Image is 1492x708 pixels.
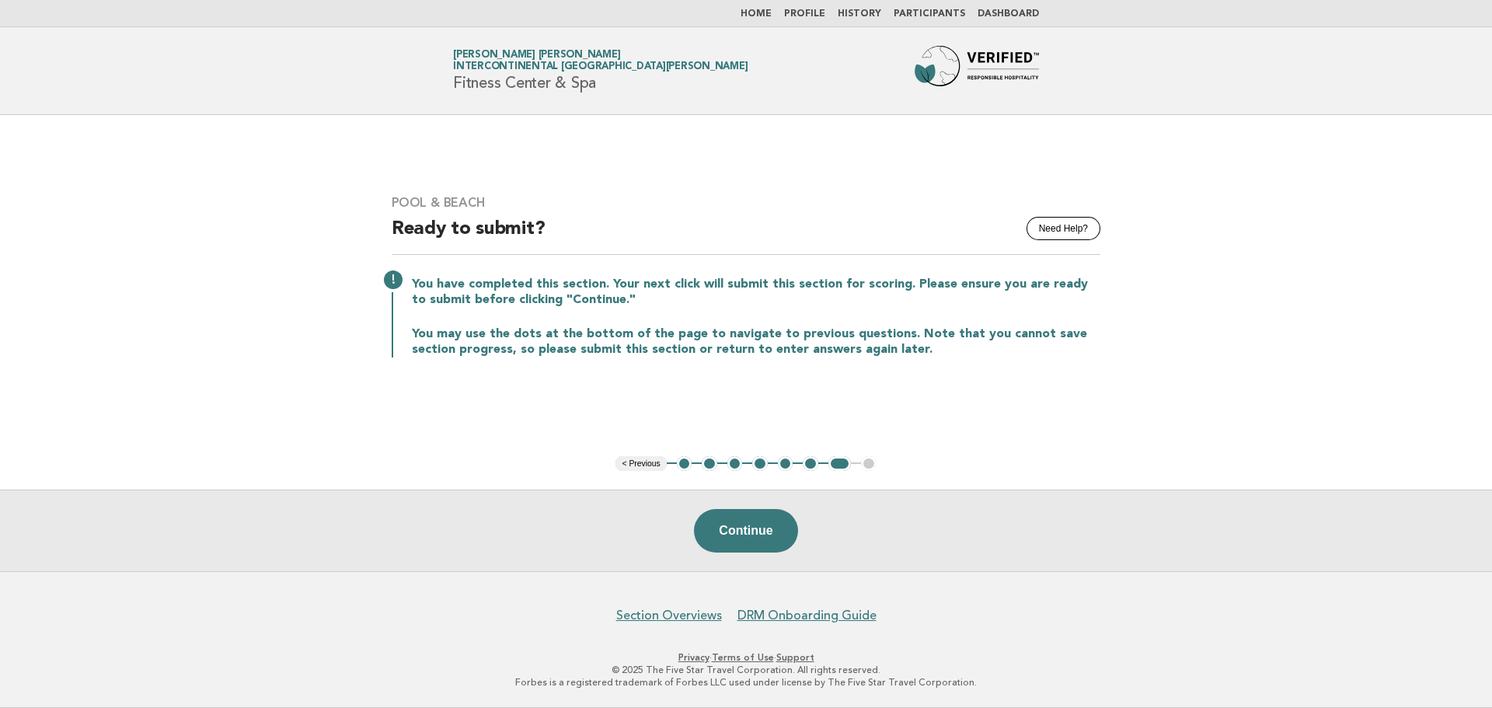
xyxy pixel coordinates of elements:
p: You have completed this section. Your next click will submit this section for scoring. Please ens... [412,277,1100,308]
p: · · [270,651,1222,664]
button: 4 [752,456,768,472]
a: History [838,9,881,19]
a: Terms of Use [712,652,774,663]
button: 7 [828,456,851,472]
span: Intercontinental [GEOGRAPHIC_DATA][PERSON_NAME] [453,62,748,72]
button: 3 [727,456,743,472]
p: © 2025 The Five Star Travel Corporation. All rights reserved. [270,664,1222,676]
button: 1 [677,456,692,472]
button: < Previous [615,456,666,472]
h2: Ready to submit? [392,217,1100,255]
img: Forbes Travel Guide [915,46,1039,96]
p: You may use the dots at the bottom of the page to navigate to previous questions. Note that you c... [412,326,1100,357]
p: Forbes is a registered trademark of Forbes LLC used under license by The Five Star Travel Corpora... [270,676,1222,689]
a: DRM Onboarding Guide [737,608,877,623]
h1: Fitness Center & Spa [453,51,748,91]
a: Section Overviews [616,608,722,623]
button: 6 [803,456,818,472]
button: Continue [694,509,797,553]
a: Participants [894,9,965,19]
a: Support [776,652,814,663]
a: Profile [784,9,825,19]
button: 2 [702,456,717,472]
a: Dashboard [978,9,1039,19]
a: [PERSON_NAME] [PERSON_NAME]Intercontinental [GEOGRAPHIC_DATA][PERSON_NAME] [453,50,748,71]
button: 5 [778,456,793,472]
button: Need Help? [1027,217,1100,240]
a: Privacy [678,652,709,663]
h3: Pool & Beach [392,195,1100,211]
a: Home [741,9,772,19]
